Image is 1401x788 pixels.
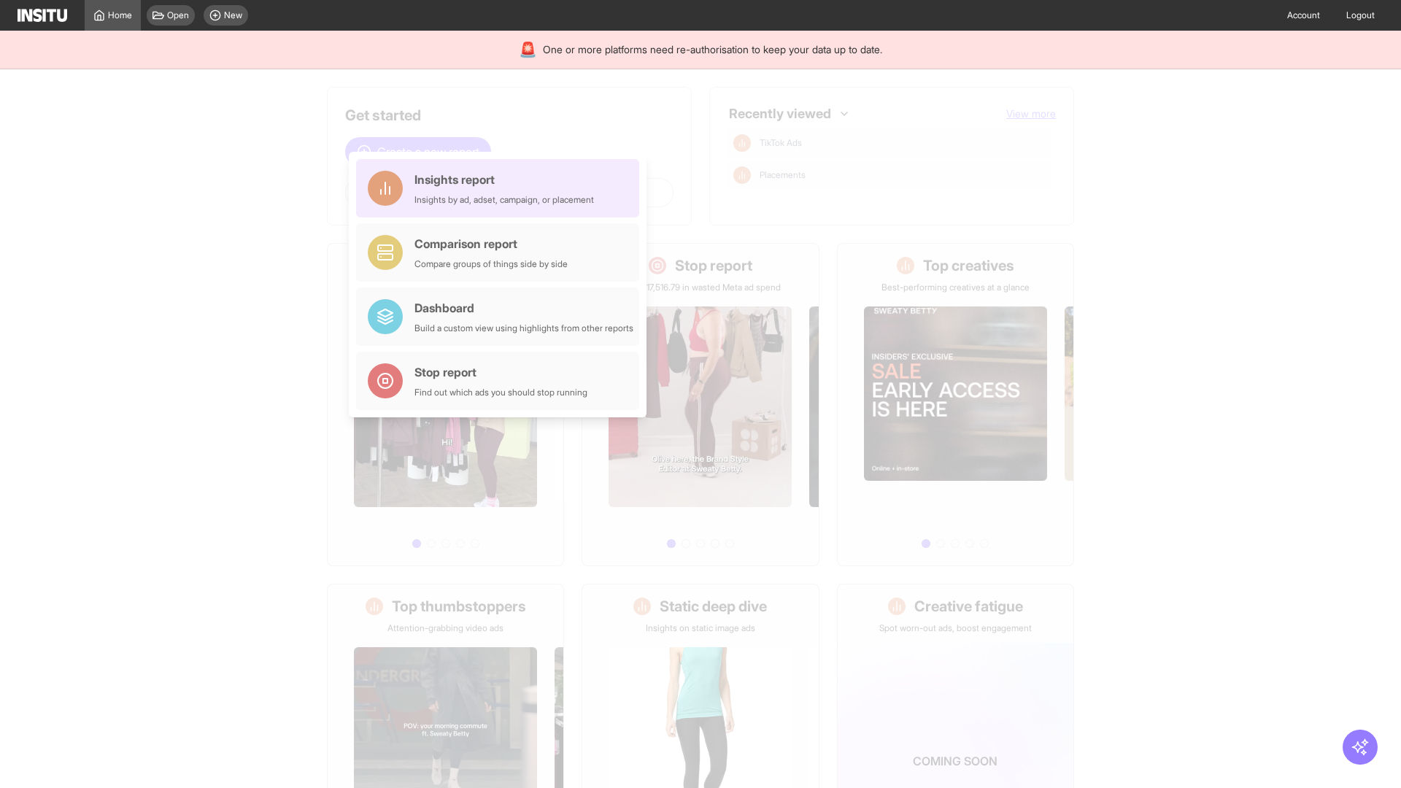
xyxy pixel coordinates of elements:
[414,387,587,398] div: Find out which ads you should stop running
[414,363,587,381] div: Stop report
[414,235,568,252] div: Comparison report
[108,9,132,21] span: Home
[519,39,537,60] div: 🚨
[18,9,67,22] img: Logo
[414,194,594,206] div: Insights by ad, adset, campaign, or placement
[167,9,189,21] span: Open
[414,258,568,270] div: Compare groups of things side by side
[414,322,633,334] div: Build a custom view using highlights from other reports
[224,9,242,21] span: New
[543,42,882,57] span: One or more platforms need re-authorisation to keep your data up to date.
[414,299,633,317] div: Dashboard
[414,171,594,188] div: Insights report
